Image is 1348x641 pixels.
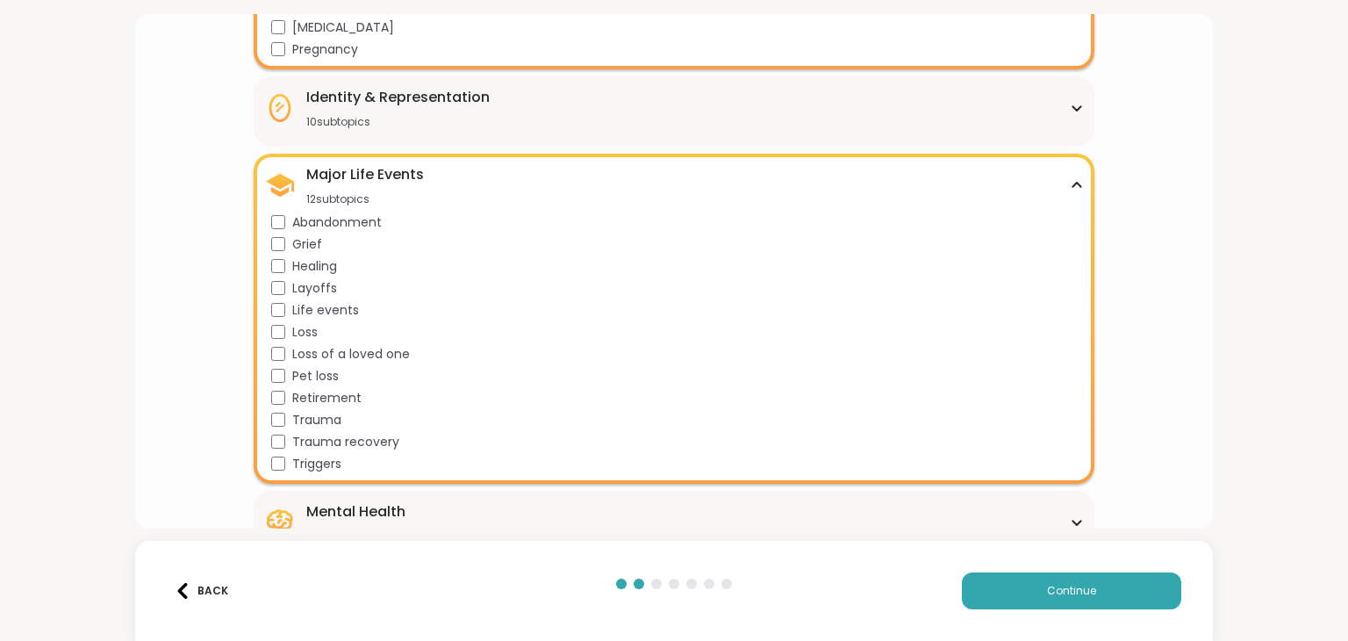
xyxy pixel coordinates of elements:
span: Loss [292,323,318,342]
span: [MEDICAL_DATA] [292,18,394,37]
div: Major Life Events [306,164,424,185]
span: Loss of a loved one [292,345,410,364]
div: 10 subtopics [306,115,490,129]
span: Abandonment [292,213,382,232]
span: Retirement [292,389,362,407]
span: Healing [292,257,337,276]
span: Triggers [292,455,341,473]
div: Back [175,583,228,599]
span: Trauma [292,411,341,429]
div: 12 subtopics [306,192,424,206]
div: Mental Health [306,501,405,522]
span: Life events [292,301,359,320]
span: Layoffs [292,279,337,298]
span: Continue [1047,583,1096,599]
span: Pet loss [292,367,339,385]
span: Pregnancy [292,40,358,59]
span: Grief [292,235,322,254]
div: Identity & Representation [306,87,490,108]
span: Trauma recovery [292,433,399,451]
button: Continue [962,573,1181,609]
button: Back [167,573,237,609]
